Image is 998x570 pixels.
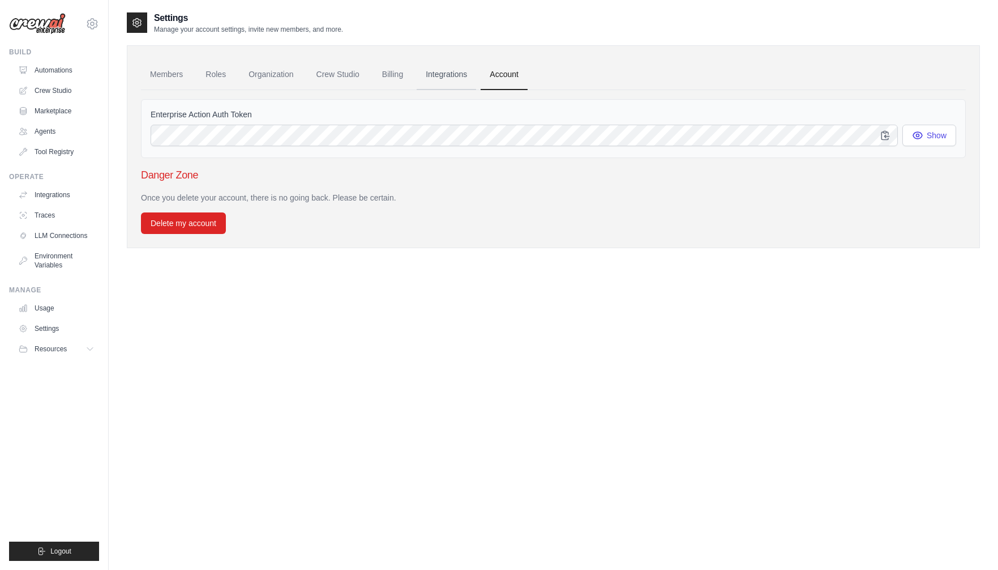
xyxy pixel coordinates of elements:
button: Logout [9,542,99,561]
a: Automations [14,61,99,79]
h2: Settings [154,11,343,25]
img: Logo [9,13,66,35]
a: Members [141,59,192,90]
a: Settings [14,320,99,338]
a: Crew Studio [307,59,369,90]
p: Manage your account settings, invite new members, and more. [154,25,343,34]
a: Agents [14,122,99,141]
a: Integrations [417,59,476,90]
a: Environment Variables [14,247,99,274]
a: Tool Registry [14,143,99,161]
div: Manage [9,286,99,295]
div: Operate [9,172,99,181]
a: Organization [239,59,302,90]
button: Resources [14,340,99,358]
div: Build [9,48,99,57]
button: Show [902,125,956,146]
h3: Danger Zone [141,167,966,183]
a: Traces [14,206,99,224]
button: Delete my account [141,212,226,234]
a: Marketplace [14,102,99,120]
span: Resources [35,344,67,354]
a: Crew Studio [14,82,99,100]
a: Usage [14,299,99,317]
a: Roles [196,59,235,90]
a: Billing [373,59,412,90]
a: Integrations [14,186,99,204]
p: Once you delete your account, there is no going back. Please be certain. [141,192,966,203]
a: Account [481,59,528,90]
a: LLM Connections [14,227,99,245]
label: Enterprise Action Auth Token [151,109,956,120]
span: Logout [50,547,71,556]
